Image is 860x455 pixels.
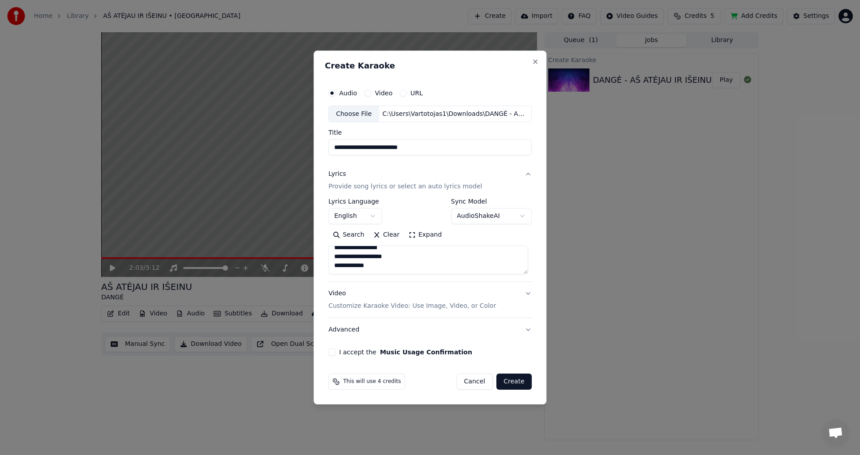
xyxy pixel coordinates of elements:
[410,90,423,96] label: URL
[343,378,401,385] span: This will use 4 credits
[328,183,482,191] p: Provide song lyrics or select an auto lyrics model
[379,110,531,119] div: C:\Users\Vartotojas1\Downloads\DANGĖ - AŠ ATĖJAU IR IŠEINU..mp3
[328,199,382,205] label: Lyrics Language
[451,199,532,205] label: Sync Model
[328,170,346,179] div: Lyrics
[328,318,532,341] button: Advanced
[404,228,446,242] button: Expand
[328,130,532,136] label: Title
[328,228,369,242] button: Search
[328,163,532,199] button: LyricsProvide song lyrics or select an auto lyrics model
[328,282,532,318] button: VideoCustomize Karaoke Video: Use Image, Video, or Color
[329,106,379,122] div: Choose File
[456,374,493,390] button: Cancel
[496,374,532,390] button: Create
[339,90,357,96] label: Audio
[325,62,535,70] h2: Create Karaoke
[375,90,392,96] label: Video
[328,289,496,311] div: Video
[369,228,404,242] button: Clear
[328,199,532,282] div: LyricsProvide song lyrics or select an auto lyrics model
[380,349,472,355] button: I accept the
[328,302,496,310] p: Customize Karaoke Video: Use Image, Video, or Color
[339,349,472,355] label: I accept the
